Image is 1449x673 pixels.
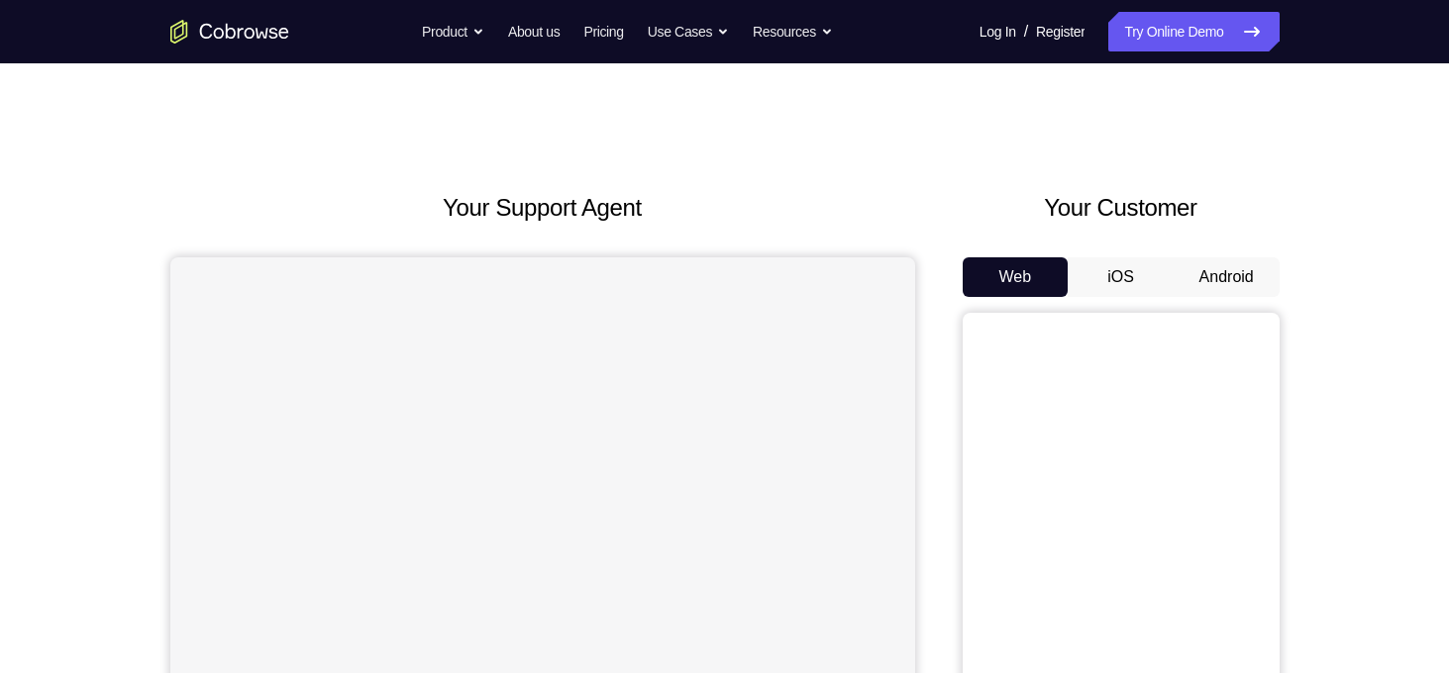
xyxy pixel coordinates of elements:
[1024,20,1028,44] span: /
[963,257,1069,297] button: Web
[980,12,1016,51] a: Log In
[1108,12,1279,51] a: Try Online Demo
[648,12,729,51] button: Use Cases
[1174,257,1280,297] button: Android
[1068,257,1174,297] button: iOS
[753,12,833,51] button: Resources
[1036,12,1085,51] a: Register
[170,190,915,226] h2: Your Support Agent
[422,12,484,51] button: Product
[170,20,289,44] a: Go to the home page
[963,190,1280,226] h2: Your Customer
[583,12,623,51] a: Pricing
[508,12,560,51] a: About us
